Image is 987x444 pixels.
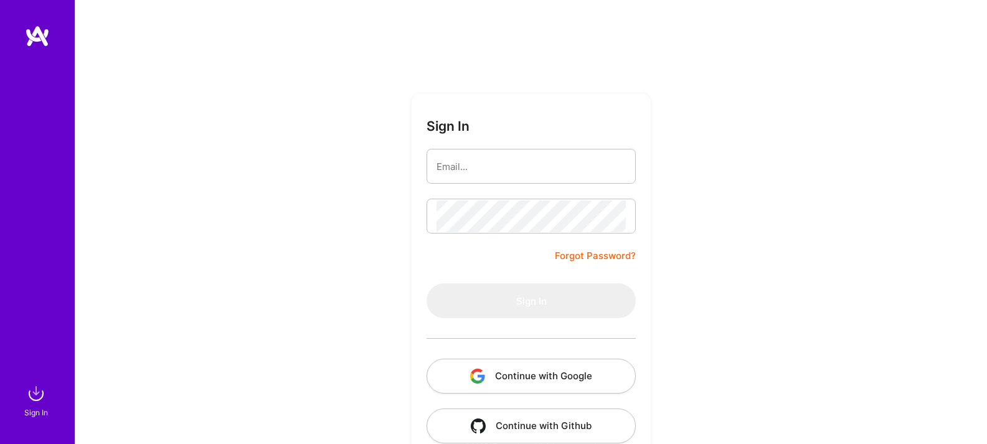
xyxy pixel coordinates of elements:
div: Sign In [24,406,48,419]
img: icon [470,369,485,384]
button: Continue with Github [427,409,636,443]
a: sign inSign In [26,381,49,419]
button: Sign In [427,283,636,318]
h3: Sign In [427,118,470,134]
a: Forgot Password? [555,248,636,263]
input: Email... [437,151,626,182]
button: Continue with Google [427,359,636,394]
img: logo [25,25,50,47]
img: sign in [24,381,49,406]
img: icon [471,418,486,433]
